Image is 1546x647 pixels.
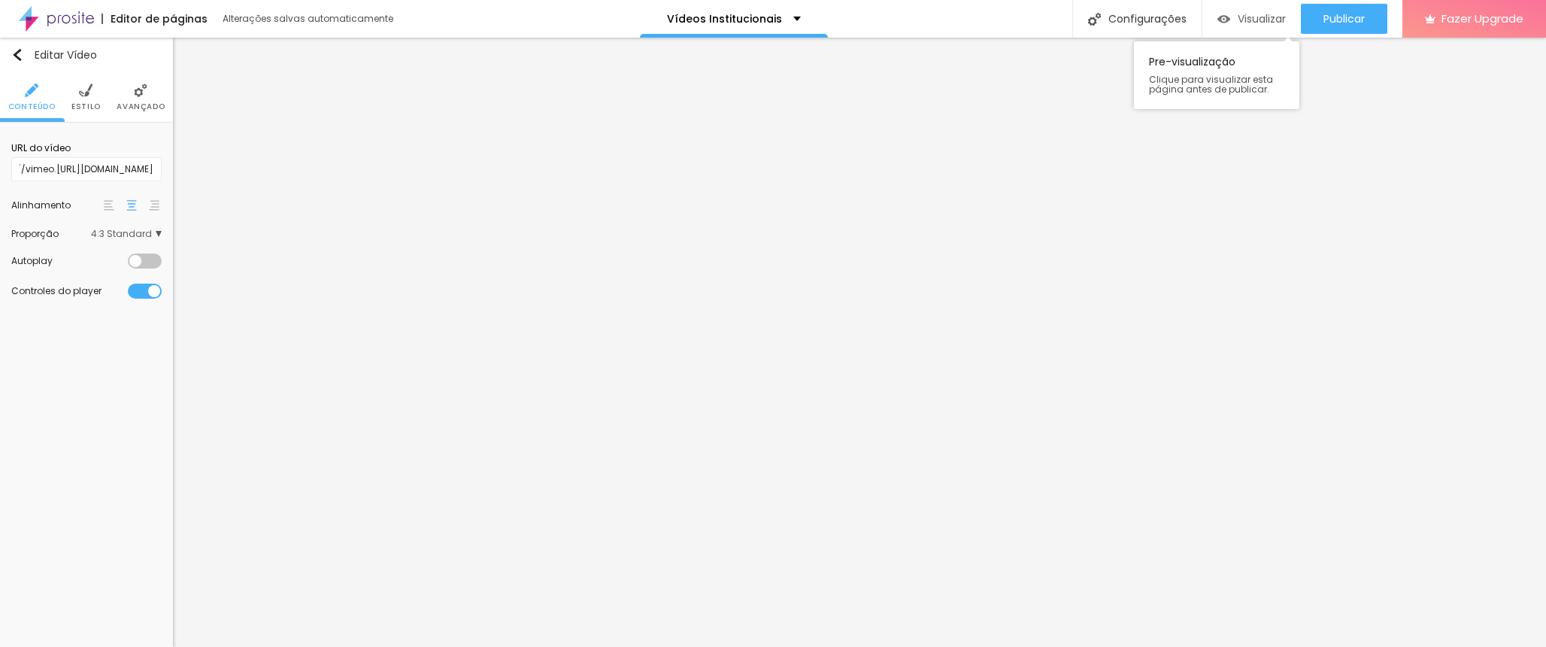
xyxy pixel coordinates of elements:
[25,84,38,97] img: Icone
[1088,13,1101,26] img: Icone
[11,257,128,266] div: Autoplay
[134,84,147,97] img: Icone
[1301,4,1387,34] button: Publicar
[8,103,56,111] span: Conteúdo
[1149,74,1284,94] span: Clique para visualizar esta página antes de publicar.
[11,49,97,61] div: Editar Vídeo
[79,84,92,97] img: Icone
[11,157,162,181] input: Youtube, Vimeo ou Dailymotion
[1238,13,1286,25] span: Visualizar
[126,200,137,211] img: paragraph-center-align.svg
[223,14,396,23] div: Alterações salvas automaticamente
[11,141,162,155] div: URL do vídeo
[173,38,1546,647] iframe: Editor
[102,14,208,24] div: Editor de páginas
[11,287,128,296] div: Controles do player
[149,200,159,211] img: paragraph-right-align.svg
[11,201,102,210] div: Alinhamento
[11,49,23,61] img: Icone
[91,229,162,238] span: 4:3 Standard
[1217,13,1230,26] img: view-1.svg
[1441,12,1523,25] span: Fazer Upgrade
[71,103,101,111] span: Estilo
[11,229,91,238] div: Proporção
[1134,41,1299,109] div: Pre-visualização
[1323,13,1365,25] span: Publicar
[1202,4,1301,34] button: Visualizar
[667,14,782,24] p: Vídeos Institucionais
[117,103,165,111] span: Avançado
[104,200,114,211] img: paragraph-left-align.svg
